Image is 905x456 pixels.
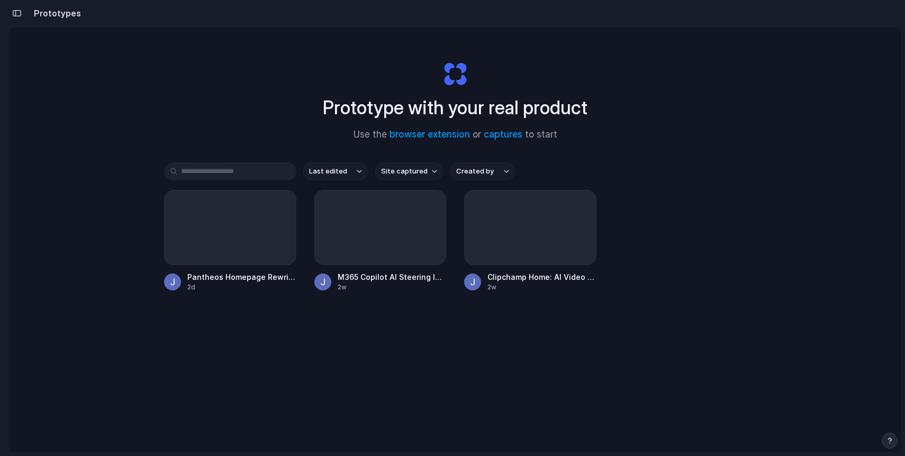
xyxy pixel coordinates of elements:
h2: Prototypes [30,7,81,20]
span: Created by [456,166,494,177]
button: Created by [450,162,515,180]
a: browser extension [390,129,470,140]
a: captures [484,129,522,140]
h1: Prototype with your real product [323,94,587,122]
span: Clipchamp Home: AI Video Prompt Bar [487,271,596,282]
span: M365 Copilot AI Steering Interface [338,271,447,282]
button: Last edited [303,162,368,180]
span: Pantheos Homepage Rewrite [187,271,296,282]
div: 2w [338,282,447,292]
div: 2w [487,282,596,292]
button: Site captured [375,162,444,180]
span: Use the or to start [354,128,557,142]
span: Last edited [309,166,347,177]
a: Pantheos Homepage Rewrite2d [164,190,296,292]
div: 2d [187,282,296,292]
a: Clipchamp Home: AI Video Prompt Bar2w [464,190,596,292]
span: Site captured [381,166,428,177]
a: M365 Copilot AI Steering Interface2w [314,190,447,292]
